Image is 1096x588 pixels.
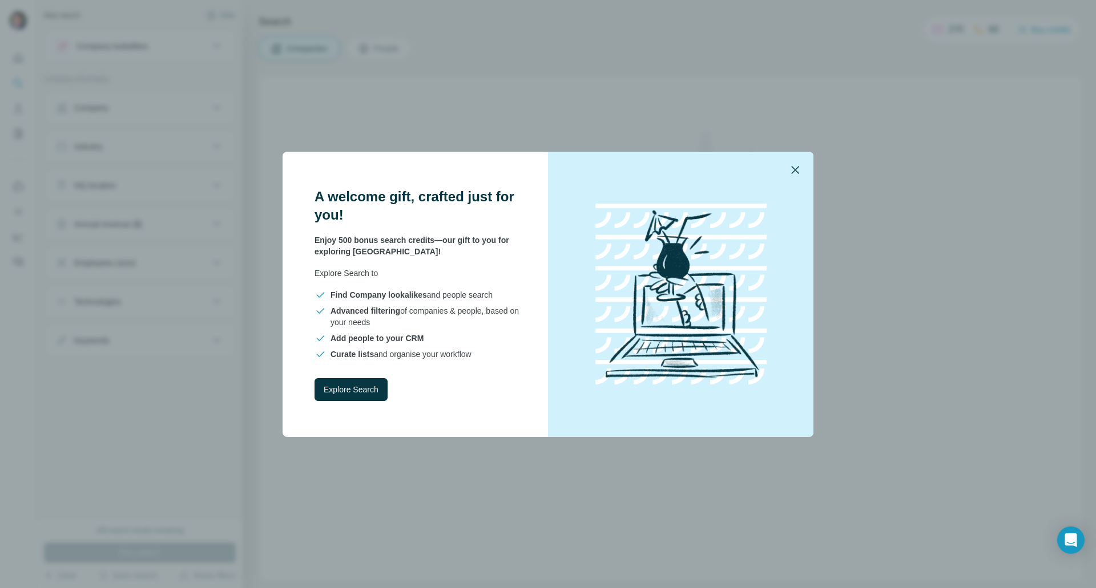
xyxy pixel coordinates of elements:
span: Advanced filtering [331,306,400,315]
span: and people search [331,289,493,301]
span: Curate lists [331,350,374,359]
p: Explore Search to [315,267,521,279]
span: of companies & people, based on your needs [331,305,521,328]
span: and organise your workflow [331,348,472,360]
img: laptop [578,192,784,397]
span: Add people to your CRM [331,334,424,343]
span: Explore Search [324,384,378,395]
div: Open Intercom Messenger [1057,526,1085,554]
button: Explore Search [315,378,388,401]
span: Find Company lookalikes [331,290,427,299]
h3: A welcome gift, crafted just for you! [315,188,521,224]
p: Enjoy 500 bonus search credits—our gift to you for exploring [GEOGRAPHIC_DATA]! [315,234,521,257]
